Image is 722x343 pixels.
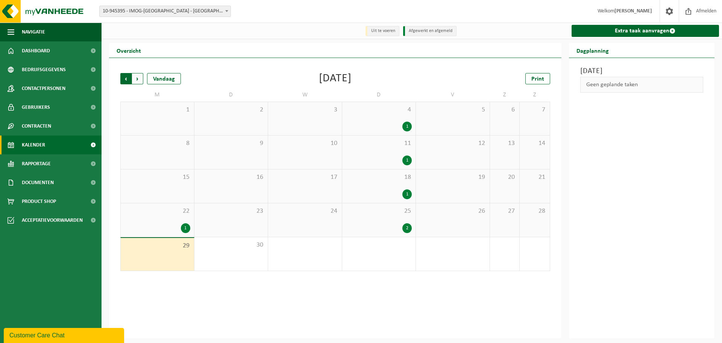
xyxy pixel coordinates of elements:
[420,207,486,215] span: 26
[272,173,338,181] span: 17
[346,106,412,114] span: 4
[494,139,516,148] span: 13
[22,173,54,192] span: Documenten
[523,173,546,181] span: 21
[520,88,550,102] td: Z
[272,139,338,148] span: 10
[416,88,490,102] td: V
[198,241,264,249] span: 30
[181,223,190,233] div: 1
[22,60,66,79] span: Bedrijfsgegevens
[402,122,412,131] div: 1
[319,73,352,84] div: [DATE]
[346,139,412,148] span: 11
[420,106,486,114] span: 5
[194,88,268,102] td: D
[120,88,194,102] td: M
[494,207,516,215] span: 27
[22,79,65,98] span: Contactpersonen
[346,173,412,181] span: 18
[580,66,704,77] h3: [DATE]
[402,189,412,199] div: 1
[22,117,51,136] span: Contracten
[132,73,143,84] span: Volgende
[525,73,550,84] a: Print
[402,223,412,233] div: 2
[147,73,181,84] div: Vandaag
[523,139,546,148] span: 14
[4,326,126,343] iframe: chat widget
[22,154,51,173] span: Rapportage
[402,155,412,165] div: 1
[523,207,546,215] span: 28
[420,173,486,181] span: 19
[22,41,50,60] span: Dashboard
[198,207,264,215] span: 23
[366,26,399,36] li: Uit te voeren
[268,88,342,102] td: W
[120,73,132,84] span: Vorige
[614,8,652,14] strong: [PERSON_NAME]
[22,98,50,117] span: Gebruikers
[198,139,264,148] span: 9
[124,207,190,215] span: 22
[100,6,231,17] span: 10-945395 - IMOG-OUDE SPORTHAL ARENDSWIJK - HARELBEKE
[569,43,616,58] h2: Dagplanning
[342,88,416,102] td: D
[403,26,457,36] li: Afgewerkt en afgemeld
[572,25,719,37] a: Extra taak aanvragen
[523,106,546,114] span: 7
[198,173,264,181] span: 16
[99,6,231,17] span: 10-945395 - IMOG-OUDE SPORTHAL ARENDSWIJK - HARELBEKE
[272,106,338,114] span: 3
[198,106,264,114] span: 2
[490,88,520,102] td: Z
[494,173,516,181] span: 20
[346,207,412,215] span: 25
[580,77,704,93] div: Geen geplande taken
[272,207,338,215] span: 24
[531,76,544,82] span: Print
[22,192,56,211] span: Product Shop
[124,139,190,148] span: 8
[22,211,83,230] span: Acceptatievoorwaarden
[494,106,516,114] span: 6
[124,173,190,181] span: 15
[124,242,190,250] span: 29
[109,43,149,58] h2: Overzicht
[22,136,45,154] span: Kalender
[420,139,486,148] span: 12
[124,106,190,114] span: 1
[22,23,45,41] span: Navigatie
